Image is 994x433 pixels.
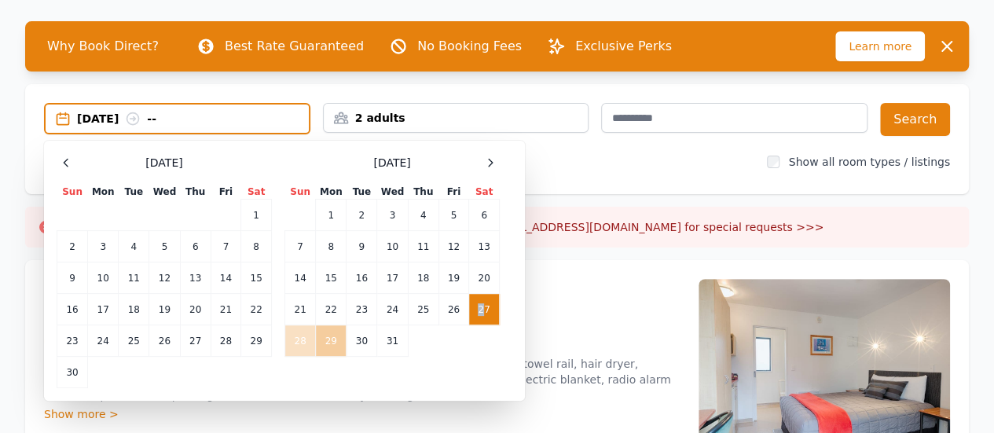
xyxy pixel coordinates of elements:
td: 14 [285,262,316,294]
div: Show more > [44,406,680,422]
th: Wed [149,185,180,200]
td: 25 [408,294,438,325]
td: 16 [347,262,377,294]
td: 26 [438,294,468,325]
td: 22 [316,294,347,325]
td: 4 [119,231,149,262]
td: 29 [316,325,347,357]
td: 17 [88,294,119,325]
p: No Booking Fees [417,37,522,56]
td: 21 [285,294,316,325]
td: 20 [469,262,500,294]
td: 8 [316,231,347,262]
td: 10 [88,262,119,294]
th: Thu [408,185,438,200]
td: 13 [180,262,211,294]
td: 12 [149,262,180,294]
td: 24 [377,294,408,325]
td: 18 [408,262,438,294]
td: 9 [347,231,377,262]
td: 16 [57,294,88,325]
td: 27 [180,325,211,357]
td: 1 [241,200,272,231]
th: Wed [377,185,408,200]
td: 7 [211,231,240,262]
th: Sun [285,185,316,200]
td: 28 [285,325,316,357]
td: 19 [438,262,468,294]
td: 13 [469,231,500,262]
div: 2 adults [324,110,589,126]
td: 26 [149,325,180,357]
p: Exclusive Perks [575,37,672,56]
div: [DATE] -- [77,111,309,127]
td: 10 [377,231,408,262]
td: 15 [316,262,347,294]
td: 19 [149,294,180,325]
p: Best Rate Guaranteed [225,37,364,56]
td: 29 [241,325,272,357]
td: 23 [347,294,377,325]
span: Why Book Direct? [35,31,171,62]
td: 20 [180,294,211,325]
td: 22 [241,294,272,325]
td: 9 [57,262,88,294]
td: 25 [119,325,149,357]
td: 3 [88,231,119,262]
th: Tue [347,185,377,200]
td: 4 [408,200,438,231]
th: Fri [438,185,468,200]
td: 18 [119,294,149,325]
span: [DATE] [373,155,410,171]
td: 1 [316,200,347,231]
td: 24 [88,325,119,357]
td: 11 [119,262,149,294]
th: Fri [211,185,240,200]
td: 11 [408,231,438,262]
td: 23 [57,325,88,357]
span: Learn more [835,31,925,61]
td: 31 [377,325,408,357]
th: Mon [316,185,347,200]
td: 7 [285,231,316,262]
td: 14 [211,262,240,294]
td: 17 [377,262,408,294]
td: 6 [180,231,211,262]
td: 3 [377,200,408,231]
th: Sat [241,185,272,200]
label: Show all room types / listings [789,156,950,168]
td: 15 [241,262,272,294]
td: 5 [438,200,468,231]
td: 28 [211,325,240,357]
th: Sun [57,185,88,200]
td: 2 [347,200,377,231]
td: 6 [469,200,500,231]
td: 27 [469,294,500,325]
td: 2 [57,231,88,262]
td: 21 [211,294,240,325]
td: 8 [241,231,272,262]
td: 30 [57,357,88,388]
td: 5 [149,231,180,262]
th: Thu [180,185,211,200]
td: 30 [347,325,377,357]
th: Tue [119,185,149,200]
td: 12 [438,231,468,262]
th: Sat [469,185,500,200]
button: Search [880,103,950,136]
th: Mon [88,185,119,200]
span: [DATE] [145,155,182,171]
